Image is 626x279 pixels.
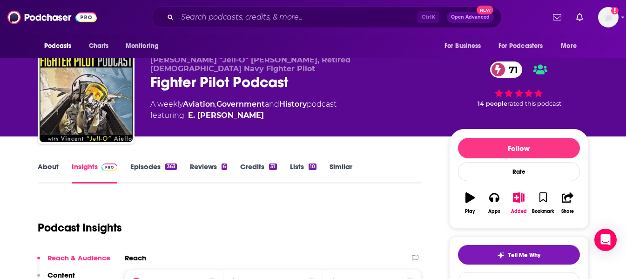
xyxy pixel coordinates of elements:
a: Similar [330,162,352,184]
h2: Reach [125,253,146,262]
div: 6 [222,163,227,170]
button: tell me why sparkleTell Me Why [458,245,580,265]
div: Apps [488,209,500,214]
svg: Add a profile image [611,7,619,14]
h1: Podcast Insights [38,221,122,235]
span: featuring [150,110,337,121]
span: New [477,6,493,14]
button: open menu [119,37,171,55]
button: open menu [38,37,84,55]
a: Show notifications dropdown [549,9,565,25]
button: Apps [482,186,506,220]
button: open menu [492,37,557,55]
input: Search podcasts, credits, & more... [177,10,417,25]
a: 71 [490,61,523,78]
span: Tell Me Why [508,252,540,259]
span: Logged in as saraatspark [598,7,619,27]
img: tell me why sparkle [497,252,505,259]
a: Lists10 [290,162,316,184]
span: Ctrl K [417,11,439,23]
span: 14 people [478,100,507,107]
div: Bookmark [532,209,554,214]
a: Charts [83,37,114,55]
a: Episodes363 [130,162,176,184]
p: Reach & Audience [47,253,110,262]
img: Podchaser Pro [101,163,118,171]
div: Open Intercom Messenger [594,229,617,251]
a: Government [216,100,265,109]
div: 31 [269,163,276,170]
span: Monitoring [126,40,159,53]
div: A weekly podcast [150,99,337,121]
button: Added [506,186,531,220]
span: rated this podcast [507,100,561,107]
div: Search podcasts, credits, & more... [152,7,502,28]
a: About [38,162,59,184]
button: Share [555,186,579,220]
a: History [279,100,307,109]
span: 71 [499,61,523,78]
div: Added [511,209,527,214]
span: For Business [444,40,481,53]
img: Podchaser - Follow, Share and Rate Podcasts [7,8,97,26]
span: , [215,100,216,109]
button: open menu [438,37,493,55]
button: open menu [554,37,588,55]
div: Play [465,209,475,214]
button: Reach & Audience [37,253,110,271]
span: [PERSON_NAME] "Jell-O" [PERSON_NAME], Retired [DEMOGRAPHIC_DATA] Navy Fighter Pilot [150,55,350,73]
span: Podcasts [44,40,72,53]
img: User Profile [598,7,619,27]
button: Play [458,186,482,220]
span: and [265,100,279,109]
span: More [561,40,577,53]
a: InsightsPodchaser Pro [72,162,118,184]
div: 10 [309,163,316,170]
div: 71 14 peoplerated this podcast [449,55,589,113]
div: Rate [458,162,580,181]
img: Fighter Pilot Podcast [40,49,133,142]
span: Charts [89,40,109,53]
button: Follow [458,138,580,158]
span: For Podcasters [498,40,543,53]
div: Share [561,209,574,214]
button: Show profile menu [598,7,619,27]
button: Open AdvancedNew [447,12,494,23]
a: Credits31 [240,162,276,184]
button: Bookmark [531,186,555,220]
a: Aviation [183,100,215,109]
a: Reviews6 [190,162,227,184]
a: E. Vincent Aiello [188,110,264,121]
div: 363 [165,163,176,170]
span: Open Advanced [451,15,490,20]
a: Show notifications dropdown [572,9,587,25]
